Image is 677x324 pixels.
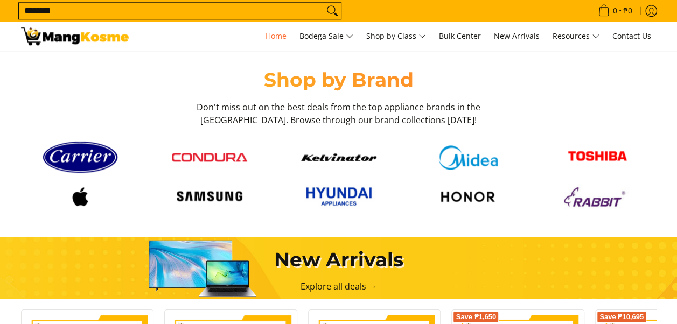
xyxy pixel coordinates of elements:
[324,3,341,19] button: Search
[409,183,527,210] a: Logo honor
[266,31,287,41] span: Home
[456,314,496,320] span: Save ₱1,650
[612,31,651,41] span: Contact Us
[301,182,376,210] img: Hyundai 2
[560,143,635,172] img: Toshiba logo
[595,5,636,17] span: •
[21,137,139,177] a: Carrier logo 1 98356 9b90b2e1 0bd1 49ad 9aa2 9ddb2e94a36b
[553,30,599,43] span: Resources
[599,314,644,320] span: Save ₱10,695
[622,7,634,15] span: ₱0
[21,68,657,92] h2: Shop by Brand
[488,22,545,51] a: New Arrivals
[560,183,635,210] img: Logo rabbit
[260,22,292,51] a: Home
[366,30,426,43] span: Shop by Class
[21,27,129,45] img: Mang Kosme: Your Home Appliances Warehouse Sale Partner!
[434,22,486,51] a: Bulk Center
[494,31,540,41] span: New Arrivals
[409,145,527,170] a: Midea logo 405e5d5e af7e 429b b899 c48f4df307b6
[301,153,376,161] img: Kelvinator button 9a26f67e caed 448c 806d e01e406ddbdc
[21,183,139,210] a: Logo apple
[150,186,269,207] a: Logo samsung wordmark
[547,22,605,51] a: Resources
[611,7,619,15] span: 0
[150,153,269,161] a: Condura logo red
[301,280,377,292] a: Explore all deals →
[43,183,118,210] img: Logo apple
[439,31,481,41] span: Bulk Center
[430,145,506,170] img: Midea logo 405e5d5e af7e 429b b899 c48f4df307b6
[193,101,484,126] h3: Don't miss out on the best deals from the top appliance brands in the [GEOGRAPHIC_DATA]. Browse t...
[538,143,657,172] a: Toshiba logo
[294,22,359,51] a: Bodega Sale
[280,153,398,161] a: Kelvinator button 9a26f67e caed 448c 806d e01e406ddbdc
[172,153,247,161] img: Condura logo red
[139,22,657,51] nav: Main Menu
[538,183,657,210] a: Logo rabbit
[172,186,247,207] img: Logo samsung wordmark
[361,22,431,51] a: Shop by Class
[607,22,657,51] a: Contact Us
[43,137,118,177] img: Carrier logo 1 98356 9b90b2e1 0bd1 49ad 9aa2 9ddb2e94a36b
[299,30,353,43] span: Bodega Sale
[280,182,398,210] a: Hyundai 2
[430,183,506,210] img: Logo honor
